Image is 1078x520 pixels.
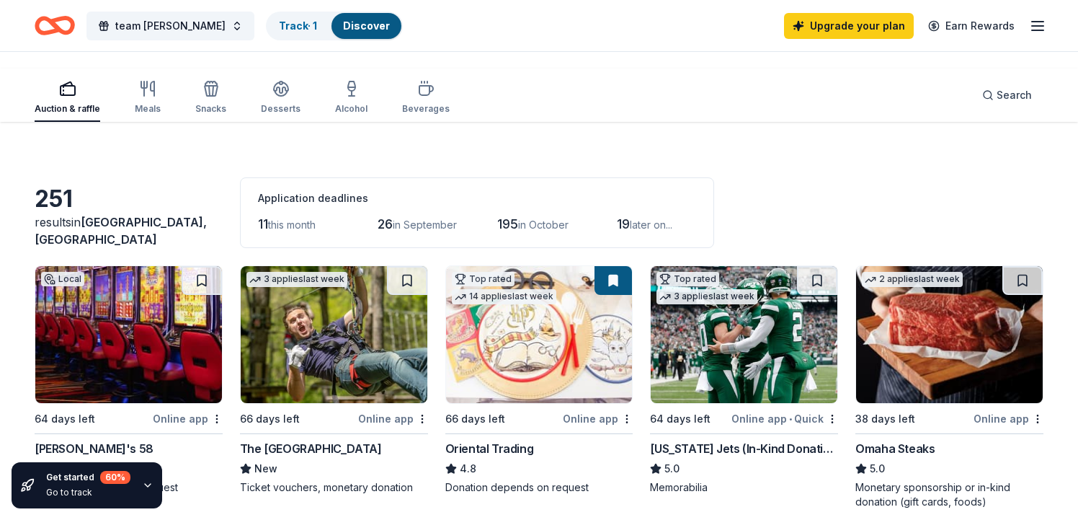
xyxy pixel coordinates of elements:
span: 11 [258,216,268,232]
span: in [35,215,207,247]
img: Image for Oriental Trading [446,266,633,403]
div: 60 % [100,471,130,484]
button: Beverages [402,74,450,122]
span: [GEOGRAPHIC_DATA], [GEOGRAPHIC_DATA] [35,215,207,247]
div: results [35,213,223,248]
span: this month [268,219,316,231]
span: 26 [378,216,393,232]
span: team [PERSON_NAME] [115,17,226,35]
a: Earn Rewards [919,13,1023,39]
div: [PERSON_NAME]'s 58 [35,440,153,457]
img: Image for The Adventure Park [241,266,427,403]
div: Local [41,272,84,286]
a: Image for Oriental TradingTop rated14 applieslast week66 days leftOnline appOriental Trading4.8Do... [445,265,633,495]
span: New [254,460,277,477]
div: Top rated [656,272,719,286]
div: Donation depends on request [445,480,633,495]
a: Home [35,9,75,43]
div: Memorabilia [650,480,838,495]
span: in September [393,219,457,231]
button: team [PERSON_NAME] [86,12,254,40]
a: Image for New York Jets (In-Kind Donation)Top rated3 applieslast week64 days leftOnline app•Quick... [650,265,838,495]
div: 2 applies last week [862,272,963,287]
div: 64 days left [650,410,710,428]
div: Top rated [452,272,514,286]
span: 4.8 [460,460,476,477]
div: Online app Quick [731,410,838,428]
span: later on... [630,219,672,231]
span: • [789,413,792,425]
button: Desserts [261,74,300,122]
div: Get started [46,471,130,484]
div: Online app [974,410,1043,428]
button: Auction & raffle [35,74,100,122]
button: Alcohol [335,74,367,122]
div: Desserts [261,103,300,115]
a: Upgrade your plan [784,13,914,39]
a: Image for Omaha Steaks 2 applieslast week38 days leftOnline appOmaha Steaks5.0Monetary sponsorshi... [855,265,1043,509]
div: 38 days left [855,410,915,428]
button: Snacks [195,74,226,122]
div: 251 [35,185,223,213]
span: in October [518,219,569,231]
span: 5.0 [664,460,680,477]
div: Snacks [195,103,226,115]
span: Search [997,87,1032,104]
div: Alcohol [335,103,367,115]
span: 195 [497,216,518,232]
div: 64 days left [35,410,95,428]
div: Meals [135,103,161,115]
div: Online app [358,410,428,428]
div: Online app [563,410,633,428]
div: Online app [153,410,223,428]
div: [US_STATE] Jets (In-Kind Donation) [650,440,838,457]
a: Image for The Adventure Park3 applieslast week66 days leftOnline appThe [GEOGRAPHIC_DATA]NewTicke... [240,265,428,495]
div: 3 applies last week [246,272,347,287]
a: Discover [343,19,390,32]
div: 66 days left [445,410,505,428]
div: 3 applies last week [656,289,757,304]
div: 14 applies last week [452,289,556,304]
img: Image for Omaha Steaks [856,266,1043,403]
div: Auction & raffle [35,103,100,115]
button: Track· 1Discover [266,12,403,40]
button: Search [971,81,1043,110]
a: Image for Jake's 58Local64 days leftOnline app[PERSON_NAME]'s 58NewDonation depends on request [35,265,223,495]
span: 19 [617,216,630,232]
div: The [GEOGRAPHIC_DATA] [240,440,382,457]
img: Image for New York Jets (In-Kind Donation) [651,266,837,403]
div: Monetary sponsorship or in-kind donation (gift cards, foods) [855,480,1043,509]
span: 5.0 [870,460,885,477]
div: Omaha Steaks [855,440,935,457]
a: Track· 1 [279,19,317,32]
div: Oriental Trading [445,440,534,457]
button: Meals [135,74,161,122]
div: Beverages [402,103,450,115]
div: Ticket vouchers, monetary donation [240,480,428,495]
div: Application deadlines [258,190,696,207]
div: Go to track [46,487,130,498]
div: 66 days left [240,410,300,428]
img: Image for Jake's 58 [35,266,222,403]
